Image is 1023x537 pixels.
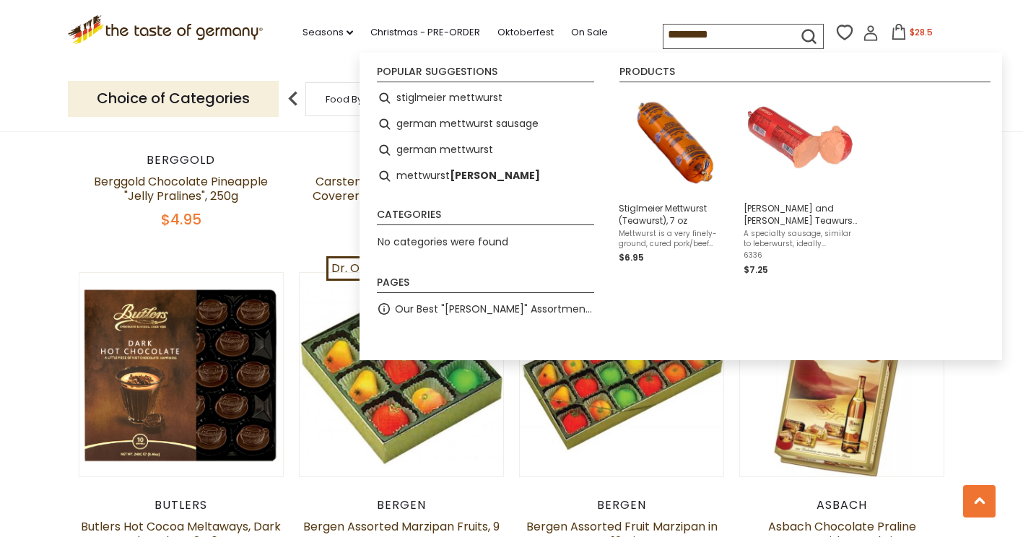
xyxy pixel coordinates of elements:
li: german mettwurst sausage [371,111,600,137]
span: $4.95 [161,209,201,230]
li: german mettwurst [371,137,600,163]
div: Bergen [299,498,505,512]
a: Dr. Oetker "Apfel-Puefferchen" Apple Popover Dessert Mix 152g [326,256,697,281]
div: Instant Search Results [360,53,1002,360]
img: Butlers Hot Cocoa Meltaways, Dark Chocolate, 8.46 oz [79,273,284,477]
a: Seasons [302,25,353,40]
div: Bergen [519,498,725,512]
span: $7.25 [744,263,768,276]
li: Schaller and Weber Teawurst, 7 oz. [738,85,863,283]
b: [PERSON_NAME] [450,167,540,184]
a: Christmas - PRE-ORDER [370,25,480,40]
span: $28.5 [910,26,933,38]
p: Choice of Categories [68,81,279,116]
span: Stiglmeier Mettwurst (Teawurst), 7 oz [619,202,732,227]
span: 6336 [744,250,857,261]
a: Our Best "[PERSON_NAME]" Assortment: 33 Choices For The Grillabend [395,301,594,318]
li: stiglmeier mettwurst [371,85,600,111]
img: previous arrow [279,84,308,113]
li: Our Best "[PERSON_NAME]" Assortment: 33 Choices For The Grillabend [371,296,600,322]
div: Butlers [79,498,284,512]
div: Asbach [739,498,945,512]
span: [PERSON_NAME] and [PERSON_NAME] Teawurst, 7 oz. [744,202,857,227]
a: On Sale [571,25,608,40]
span: Mettwurst is a very finely-ground, cured pork/beef sausage, with a dusting of paprika, which is r... [619,229,732,249]
div: Carstens [299,153,505,167]
a: Carstens Luebeck Chocolate-Covererd Marzipan Loaf, 4.4 oz. [313,173,490,204]
img: Bergen Assorted Fruit Marzipan in Box, 18 piece [520,273,724,477]
a: Berggold Chocolate Pineapple "Jelly Pralines", 250g [94,173,268,204]
div: Berggold [79,153,284,167]
img: Asbach Chocolate Praline Assortment with Brandy in Large Gift Box 8.8 oz [740,273,944,477]
span: A specialty sausage, similar to leberwurst, ideally consumed as a spread on whole grain, toasted,... [744,229,857,249]
span: No categories were found [378,235,508,249]
li: Popular suggestions [377,66,594,82]
li: Stiglmeier Mettwurst (Teawurst), 7 oz [613,85,738,283]
span: $6.95 [619,251,644,263]
li: mettwurst pate [371,163,600,189]
li: Pages [377,277,594,293]
a: Oktoberfest [497,25,554,40]
li: Products [619,66,991,82]
li: Categories [377,209,594,225]
a: [PERSON_NAME] and [PERSON_NAME] Teawurst, 7 oz.A specialty sausage, similar to leberwurst, ideall... [744,91,857,277]
a: Food By Category [326,94,409,105]
img: Bergen Assorted Marzipan Fruits, 9 pc., 4 oz. [300,273,504,477]
a: Stiglmeier Mettwurst (Teawurst), 7 ozMettwurst is a very finely-ground, cured pork/beef sausage, ... [619,91,732,277]
button: $28.5 [881,24,943,45]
